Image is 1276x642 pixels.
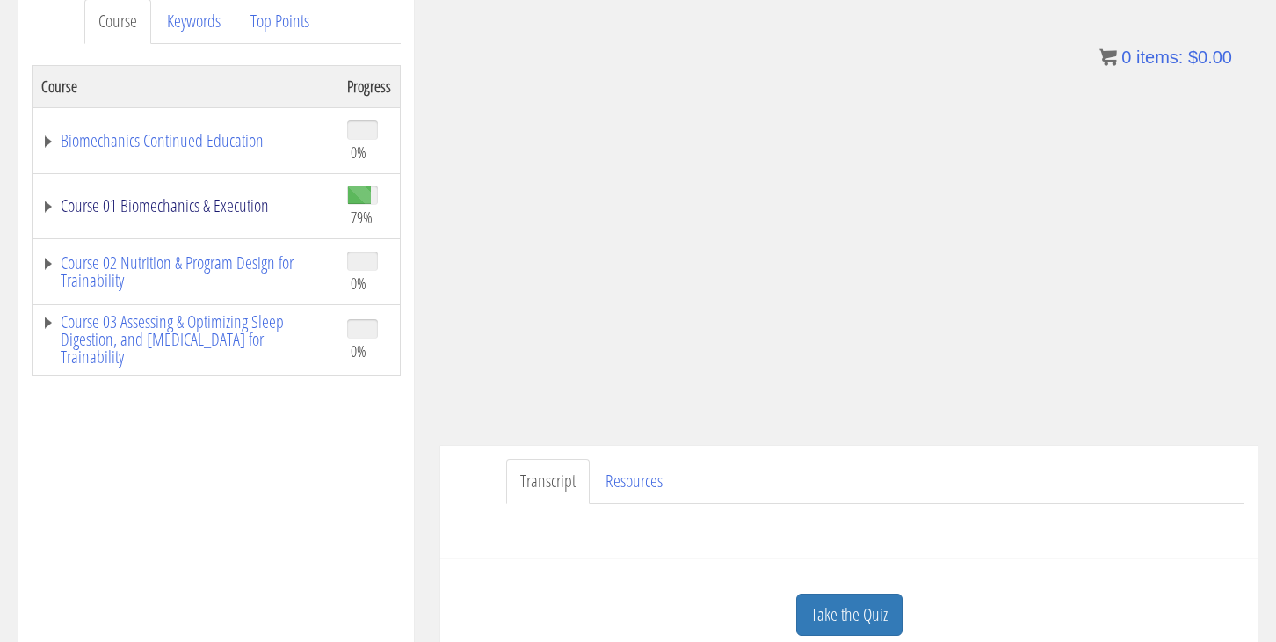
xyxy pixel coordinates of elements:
th: Progress [338,65,401,107]
a: Take the Quiz [796,594,903,637]
a: Course 01 Biomechanics & Execution [41,197,330,215]
bdi: 0.00 [1188,47,1232,67]
span: 0% [351,142,366,162]
span: 79% [351,208,373,227]
span: $ [1188,47,1198,67]
a: Biomechanics Continued Education [41,132,330,150]
span: 0% [351,341,366,361]
span: 0 [1121,47,1131,67]
a: Transcript [506,459,590,504]
img: icon11.png [1099,48,1117,66]
a: Course 03 Assessing & Optimizing Sleep Digestion, and [MEDICAL_DATA] for Trainability [41,313,330,366]
a: Course 02 Nutrition & Program Design for Trainability [41,254,330,289]
span: items: [1136,47,1183,67]
a: Resources [591,459,677,504]
th: Course [33,65,339,107]
a: 0 items: $0.00 [1099,47,1232,67]
span: 0% [351,274,366,293]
